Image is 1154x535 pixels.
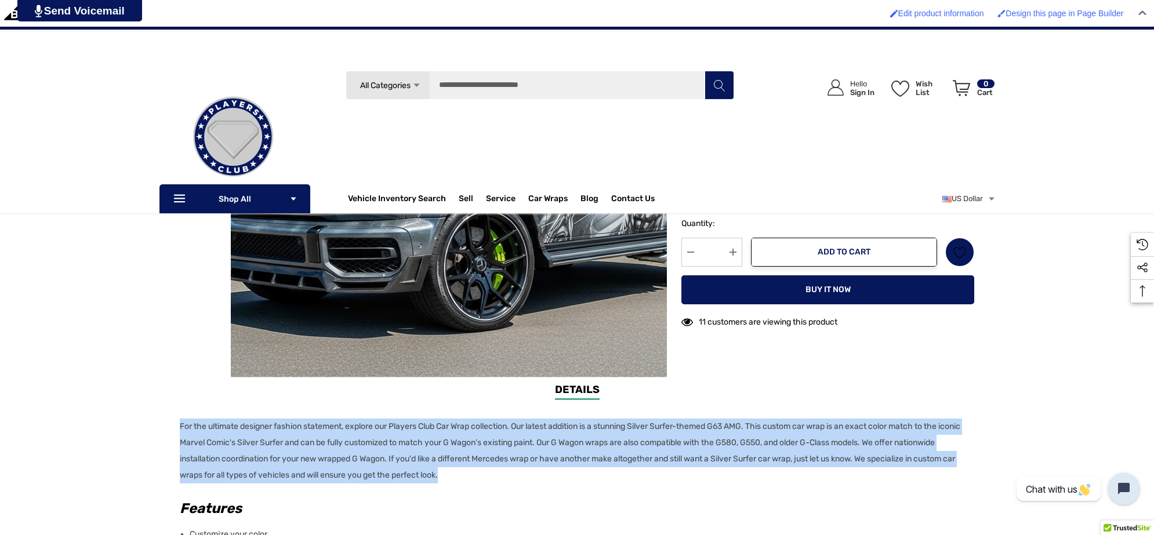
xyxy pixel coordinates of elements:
img: Close Admin Bar [1138,10,1146,16]
p: Sign In [850,88,874,97]
a: Cart with 0 items [948,68,996,113]
img: Enabled brush for page builder edit. [997,9,1006,17]
button: Search [705,71,734,100]
span: Sell [459,194,473,206]
svg: Wish List [891,81,909,97]
a: Enabled brush for page builder edit. Design this page in Page Builder [992,3,1129,24]
p: Wish List [916,79,946,97]
svg: Icon User Account [828,79,844,96]
label: Quantity: [681,217,742,231]
p: For the ultimate designer fashion statement, explore our Players Club Car Wrap collection. Our la... [180,418,967,483]
p: Cart [977,88,995,97]
a: Wish List [945,238,974,267]
button: Buy it now [681,275,974,304]
svg: Icon Arrow Down [289,195,297,203]
a: Sell [459,187,486,210]
img: PjwhLS0gR2VuZXJhdG9yOiBHcmF2aXQuaW8gLS0+PHN2ZyB4bWxucz0iaHR0cDovL3d3dy53My5vcmcvMjAwMC9zdmciIHhtb... [35,5,42,17]
div: 11 customers are viewing this product [681,311,837,329]
a: Contact Us [611,194,655,206]
a: All Categories Icon Arrow Down Icon Arrow Up [346,71,430,100]
svg: Recently Viewed [1137,239,1148,250]
span: Car Wraps [528,194,568,206]
svg: Review Your Cart [953,80,970,96]
svg: Wish List [953,246,967,259]
a: Details [555,382,600,400]
a: Blog [580,194,598,206]
a: USD [942,187,996,210]
p: Hello [850,79,874,88]
a: Enabled brush for product edit Edit product information [884,3,990,24]
button: Add to Cart [751,238,937,267]
span: All Categories [360,81,411,90]
svg: Icon Line [172,192,190,206]
span: Edit product information [898,9,984,18]
h2: Features [180,498,967,519]
p: Shop All [159,184,310,213]
a: Vehicle Inventory Search [348,194,446,206]
img: Players Club | Cars For Sale [175,79,291,195]
img: Enabled brush for product edit [890,9,898,17]
a: Sign in [814,68,880,108]
a: Car Wraps [528,187,580,210]
span: Design this page in Page Builder [1006,9,1123,18]
svg: Icon Arrow Down [412,81,421,90]
a: Wish List Wish List [886,68,948,108]
svg: Social Media [1137,262,1148,274]
p: 0 [977,79,995,88]
a: Service [486,194,516,206]
svg: Top [1131,285,1154,297]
